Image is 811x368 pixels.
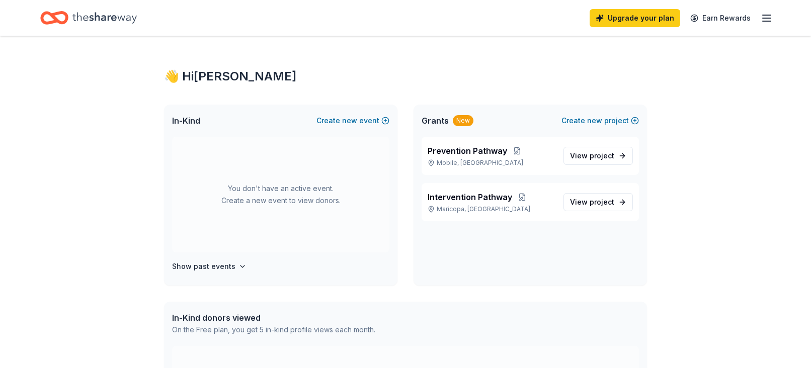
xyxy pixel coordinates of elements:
h4: Show past events [172,260,235,272]
span: Prevention Pathway [428,145,507,157]
span: Grants [422,115,449,127]
button: Createnewevent [316,115,389,127]
p: Mobile, [GEOGRAPHIC_DATA] [428,159,555,167]
span: new [342,115,357,127]
span: View [570,196,614,208]
div: New [453,115,473,126]
span: new [587,115,602,127]
span: In-Kind [172,115,200,127]
span: project [590,151,614,160]
a: Home [40,6,137,30]
div: You don't have an active event. Create a new event to view donors. [172,137,389,252]
a: Upgrade your plan [590,9,680,27]
div: 👋 Hi [PERSON_NAME] [164,68,647,84]
p: Maricopa, [GEOGRAPHIC_DATA] [428,205,555,213]
span: Intervention Pathway [428,191,512,203]
span: project [590,198,614,206]
button: Createnewproject [561,115,639,127]
span: View [570,150,614,162]
button: Show past events [172,260,247,272]
div: On the Free plan, you get 5 in-kind profile views each month. [172,324,375,336]
a: Earn Rewards [684,9,757,27]
a: View project [563,147,633,165]
a: View project [563,193,633,211]
div: In-Kind donors viewed [172,312,375,324]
